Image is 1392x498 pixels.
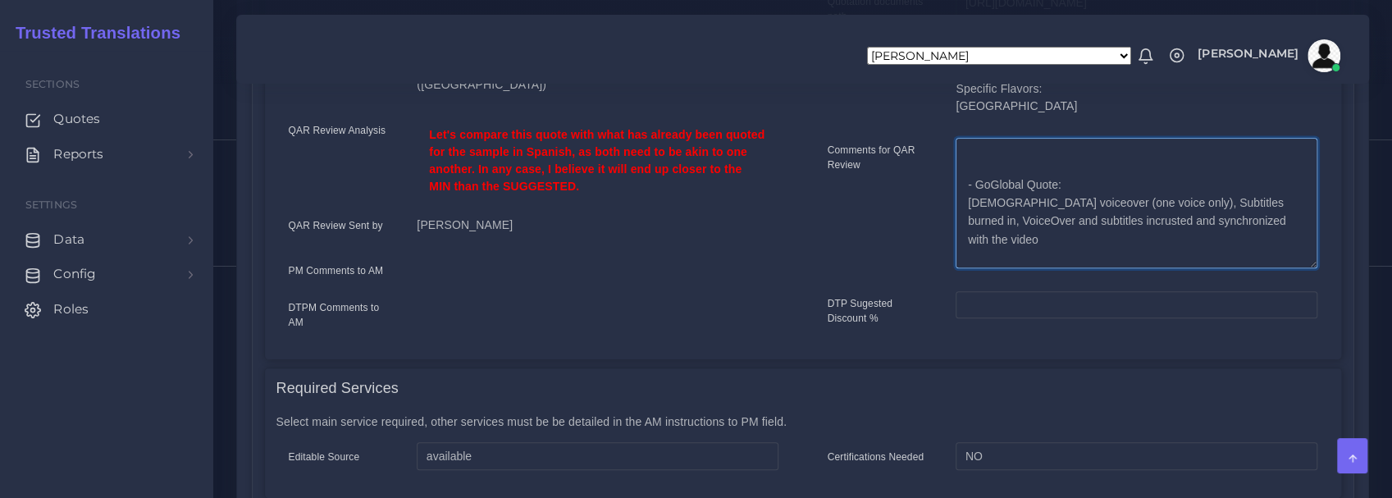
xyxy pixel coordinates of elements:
[12,257,201,291] a: Config
[289,123,386,138] label: QAR Review Analysis
[25,199,77,211] span: Settings
[276,380,399,398] h4: Required Services
[53,300,89,318] span: Roles
[956,138,1317,268] textarea: - Item Transcription was added to correct the text generated by the client (3 minutes for each mi...
[53,231,84,249] span: Data
[12,137,201,171] a: Reports
[828,296,932,326] label: DTP Sugested Discount %
[4,20,180,47] a: Trusted Translations
[429,126,765,195] p: Let's compare this quote with what has already been quoted for the sample in Spanish, as both nee...
[12,222,201,257] a: Data
[12,292,201,327] a: Roles
[289,263,384,278] label: PM Comments to AM
[417,217,778,234] p: [PERSON_NAME]
[276,413,1330,431] p: Select main service required, other services must be be detailed in the AM instructions to PM field.
[828,450,924,464] label: Certifications Needed
[289,218,383,233] label: QAR Review Sent by
[1308,39,1340,72] img: avatar
[12,102,201,136] a: Quotes
[1189,39,1346,72] a: [PERSON_NAME]avatar
[53,145,103,163] span: Reports
[25,78,80,90] span: Sections
[289,450,360,464] label: Editable Source
[289,300,393,330] label: DTPM Comments to AM
[4,23,180,43] h2: Trusted Translations
[53,265,96,283] span: Config
[1198,48,1298,59] span: [PERSON_NAME]
[828,143,932,172] label: Comments for QAR Review
[53,110,100,128] span: Quotes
